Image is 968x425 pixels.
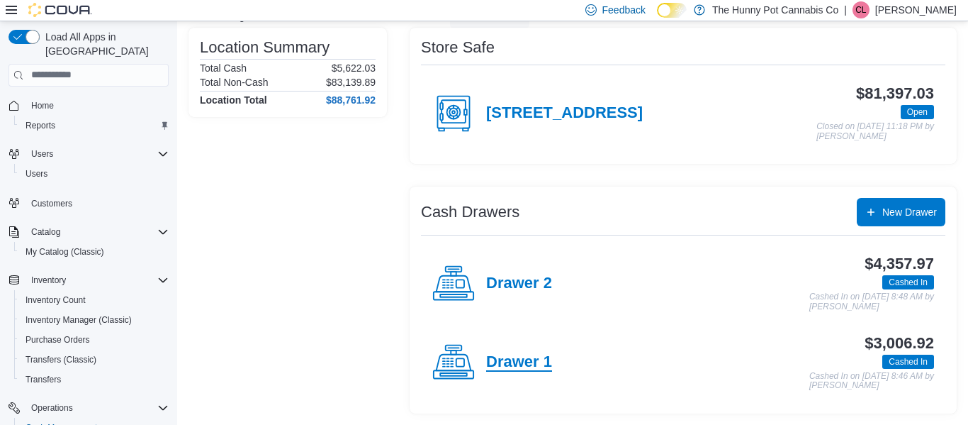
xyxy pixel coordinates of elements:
[26,168,47,180] span: Users
[3,270,174,290] button: Inventory
[20,165,169,182] span: Users
[14,310,174,330] button: Inventory Manager (Classic)
[26,145,169,162] span: Users
[20,371,169,388] span: Transfers
[889,355,928,368] span: Cashed In
[26,145,59,162] button: Users
[26,246,104,258] span: My Catalog (Classic)
[486,275,552,293] h4: Drawer 2
[882,275,934,289] span: Cashed In
[486,353,552,372] h4: Drawer 1
[20,311,137,329] a: Inventory Manager (Classic)
[865,255,934,272] h3: $4,357.97
[26,223,66,241] button: Catalog
[856,85,934,102] h3: $81,397.03
[26,314,132,326] span: Inventory Manager (Classic)
[809,372,934,391] p: Cashed In on [DATE] 8:46 AM by [PERSON_NAME]
[20,243,169,260] span: My Catalog (Classic)
[421,204,519,221] h3: Cash Drawers
[31,402,73,414] span: Operations
[20,117,169,134] span: Reports
[20,331,169,348] span: Purchase Orders
[20,243,110,260] a: My Catalog (Classic)
[26,354,96,365] span: Transfers (Classic)
[14,290,174,310] button: Inventory Count
[20,351,169,368] span: Transfers (Classic)
[26,399,79,416] button: Operations
[26,272,169,289] span: Inventory
[332,62,376,74] p: $5,622.03
[26,374,61,385] span: Transfers
[14,116,174,136] button: Reports
[326,94,376,106] h4: $88,761.92
[26,194,169,211] span: Customers
[14,242,174,262] button: My Catalog (Classic)
[40,30,169,58] span: Load All Apps in [GEOGRAPHIC_DATA]
[602,3,646,17] span: Feedback
[3,144,174,164] button: Users
[882,355,934,369] span: Cashed In
[326,77,376,88] p: $83,139.89
[200,94,267,106] h4: Location Total
[875,1,957,18] p: [PERSON_NAME]
[20,371,67,388] a: Transfers
[421,39,495,56] h3: Store Safe
[3,222,174,242] button: Catalog
[28,3,92,17] img: Cova
[882,205,937,219] span: New Drawer
[200,77,269,88] h6: Total Non-Cash
[20,292,169,309] span: Inventory Count
[26,294,86,306] span: Inventory Count
[14,164,174,184] button: Users
[20,331,96,348] a: Purchase Orders
[3,95,174,116] button: Home
[486,104,643,123] h4: [STREET_ADDRESS]
[26,334,90,346] span: Purchase Orders
[816,122,934,141] p: Closed on [DATE] 11:18 PM by [PERSON_NAME]
[31,198,72,209] span: Customers
[3,398,174,418] button: Operations
[14,350,174,370] button: Transfers (Classic)
[20,351,102,368] a: Transfers (Classic)
[20,165,53,182] a: Users
[857,198,945,226] button: New Drawer
[852,1,869,18] div: Carla Larose
[889,276,928,289] span: Cashed In
[26,97,60,114] a: Home
[31,100,54,111] span: Home
[200,62,247,74] h6: Total Cash
[3,192,174,213] button: Customers
[712,1,838,18] p: The Hunny Pot Cannabis Co
[20,292,91,309] a: Inventory Count
[31,226,60,238] span: Catalog
[14,330,174,350] button: Purchase Orders
[855,1,866,18] span: CL
[26,195,78,212] a: Customers
[26,223,169,241] span: Catalog
[657,3,687,18] input: Dark Mode
[20,117,61,134] a: Reports
[901,105,934,119] span: Open
[865,335,934,352] h3: $3,006.92
[200,39,330,56] h3: Location Summary
[809,292,934,311] p: Cashed In on [DATE] 8:48 AM by [PERSON_NAME]
[907,106,928,118] span: Open
[26,272,72,289] button: Inventory
[26,399,169,416] span: Operations
[14,370,174,390] button: Transfers
[20,311,169,329] span: Inventory Manager (Classic)
[26,96,169,114] span: Home
[26,120,55,131] span: Reports
[844,1,847,18] p: |
[31,275,66,286] span: Inventory
[31,148,53,160] span: Users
